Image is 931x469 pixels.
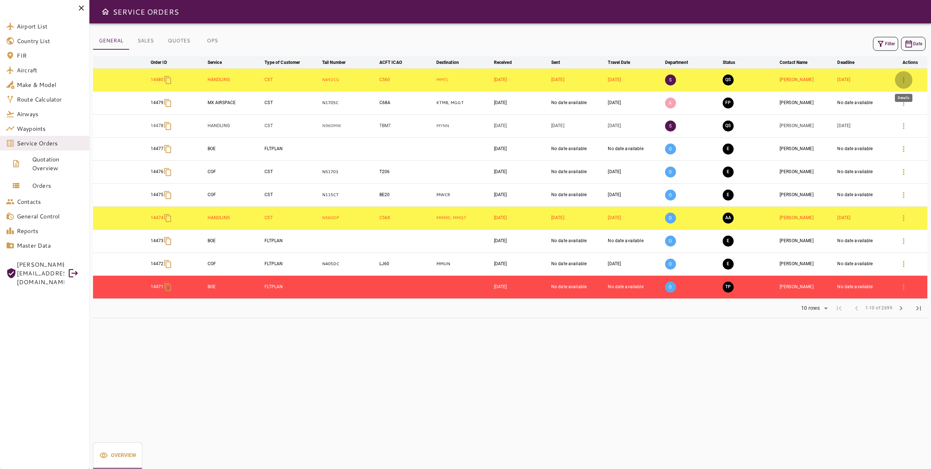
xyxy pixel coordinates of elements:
[93,442,142,469] button: Overview
[151,169,164,175] p: 14476
[550,229,607,252] td: No date available
[492,252,550,275] td: [DATE]
[778,252,836,275] td: [PERSON_NAME]
[836,252,893,275] td: No date available
[379,58,412,67] span: ACFT ICAO
[206,137,263,160] td: BOE
[723,190,734,201] button: EXECUTION
[910,300,927,317] span: Last Page
[322,77,376,83] p: N492CG
[723,58,745,67] span: Status
[17,197,84,206] span: Contacts
[322,215,376,221] p: N560DP
[895,255,912,273] button: Details
[606,275,663,298] td: No date available
[492,137,550,160] td: [DATE]
[723,144,734,155] button: EXECUTION
[897,304,905,313] span: chevron_right
[151,238,164,244] p: 14473
[206,275,263,298] td: BOE
[17,22,84,31] span: Airport List
[492,183,550,206] td: [DATE]
[17,212,84,221] span: General Control
[17,226,84,235] span: Reports
[723,121,734,131] button: QUOTE SENT
[17,95,84,104] span: Route Calculator
[606,252,663,275] td: [DATE]
[550,91,607,114] td: No date available
[837,58,864,67] span: Deadline
[494,58,512,67] div: Received
[895,232,912,250] button: Details
[780,58,808,67] div: Contact Name
[379,58,402,67] div: ACFT ICAO
[895,163,912,181] button: Details
[436,215,491,221] p: MMMD, MMQT
[151,100,164,106] p: 14479
[836,275,893,298] td: No date available
[895,94,912,112] button: Details
[322,58,345,67] div: Tail Number
[836,91,893,114] td: No date available
[492,68,550,91] td: [DATE]
[778,91,836,114] td: [PERSON_NAME]
[665,121,676,131] p: S
[436,100,491,106] p: KTMB, MGGT
[93,32,129,50] button: GENERAL
[778,68,836,91] td: [PERSON_NAME]
[665,190,676,201] p: O
[206,68,263,91] td: HANDLING
[206,91,263,114] td: MX AIRSPACE
[208,58,222,67] div: Service
[263,114,320,137] td: CST
[436,123,491,129] p: MYNN
[606,229,663,252] td: No date available
[778,160,836,183] td: [PERSON_NAME]
[208,58,231,67] span: Service
[665,213,676,224] p: O
[378,252,435,275] td: LJ60
[892,300,910,317] span: Next Page
[322,100,376,106] p: N1705C
[162,32,196,50] button: QUOTES
[830,300,848,317] span: First Page
[264,58,309,67] span: Type of Customer
[778,275,836,298] td: [PERSON_NAME]
[778,206,836,229] td: [PERSON_NAME]
[836,114,893,137] td: [DATE]
[151,58,167,67] div: Order ID
[206,206,263,229] td: HANDLING
[436,58,468,67] span: Destination
[723,98,734,108] button: FINAL PREPARATION
[606,206,663,229] td: [DATE]
[606,137,663,160] td: No date available
[436,192,491,198] p: MWCR
[606,91,663,114] td: [DATE]
[206,183,263,206] td: COF
[17,260,64,286] span: [PERSON_NAME][EMAIL_ADDRESS][DOMAIN_NAME]
[799,305,822,311] div: 10 rows
[32,181,84,190] span: Orders
[98,4,113,19] button: Open drawer
[665,75,676,85] p: S
[665,259,676,270] p: O
[780,58,817,67] span: Contact Name
[723,75,734,85] button: QUOTE SENT
[196,32,229,50] button: OPS
[550,68,607,91] td: [DATE]
[206,252,263,275] td: COF
[606,68,663,91] td: [DATE]
[206,160,263,183] td: COF
[93,32,229,50] div: basic tabs example
[778,137,836,160] td: [PERSON_NAME]
[151,284,164,290] p: 14471
[378,114,435,137] td: TBM7
[264,58,300,67] div: Type of Customer
[895,278,912,296] button: Details
[836,183,893,206] td: No date available
[206,229,263,252] td: BOE
[322,123,376,129] p: N960MW
[151,215,164,221] p: 14474
[492,160,550,183] td: [DATE]
[723,213,734,224] button: AWAITING ASSIGNMENT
